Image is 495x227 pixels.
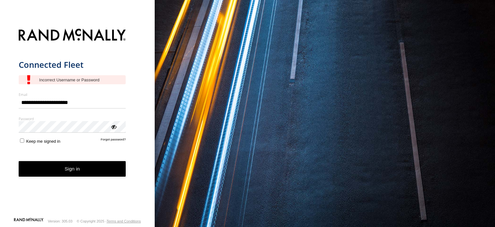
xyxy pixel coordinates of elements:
span: Keep me signed in [26,139,60,144]
a: Terms and Conditions [107,219,141,223]
a: Visit our Website [14,218,44,224]
div: © Copyright 2025 - [77,219,141,223]
a: Forgot password? [101,138,126,144]
div: ViewPassword [110,123,117,130]
input: Keep me signed in [20,139,24,143]
h1: Connected Fleet [19,59,126,70]
div: Version: 305.03 [48,219,73,223]
button: Sign in [19,161,126,177]
label: Email [19,92,126,97]
form: main [19,25,136,217]
label: Password [19,116,126,121]
img: Rand McNally [19,27,126,44]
